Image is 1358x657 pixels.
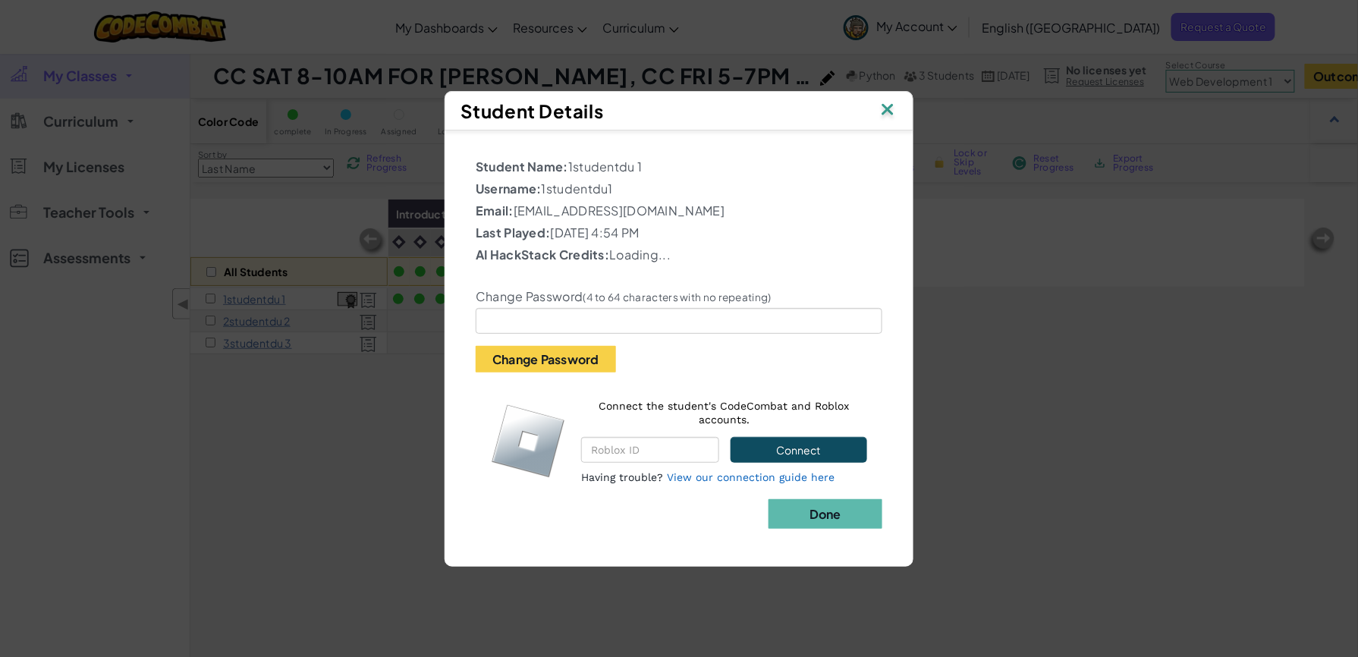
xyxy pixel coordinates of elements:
[476,203,514,218] b: Email:
[476,289,772,304] label: Change Password
[878,99,897,122] img: IconClose.svg
[476,224,882,242] p: [DATE] 4:54 PM
[581,437,718,463] input: Roblox ID
[583,291,772,303] small: (4 to 64 characters with no repeating)
[476,180,882,198] p: 1studentdu1
[476,202,882,220] p: [EMAIL_ADDRESS][DOMAIN_NAME]
[581,471,663,483] span: Having trouble?
[476,346,616,373] button: Change Password
[476,159,568,174] b: Student Name:
[476,246,882,264] p: Loading...
[476,181,542,196] b: Username:
[581,399,867,426] p: Connect the student's CodeCombat and Roblox accounts.
[731,437,867,463] button: Connect
[476,225,551,240] b: Last Played:
[476,158,882,176] p: 1studentdu 1
[461,99,603,122] span: Student Details
[769,499,882,529] button: Done
[476,247,609,262] b: AI HackStack Credits:
[809,506,841,522] b: Done
[667,471,835,483] a: View our connection guide here
[491,404,566,479] img: roblox-logo.svg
